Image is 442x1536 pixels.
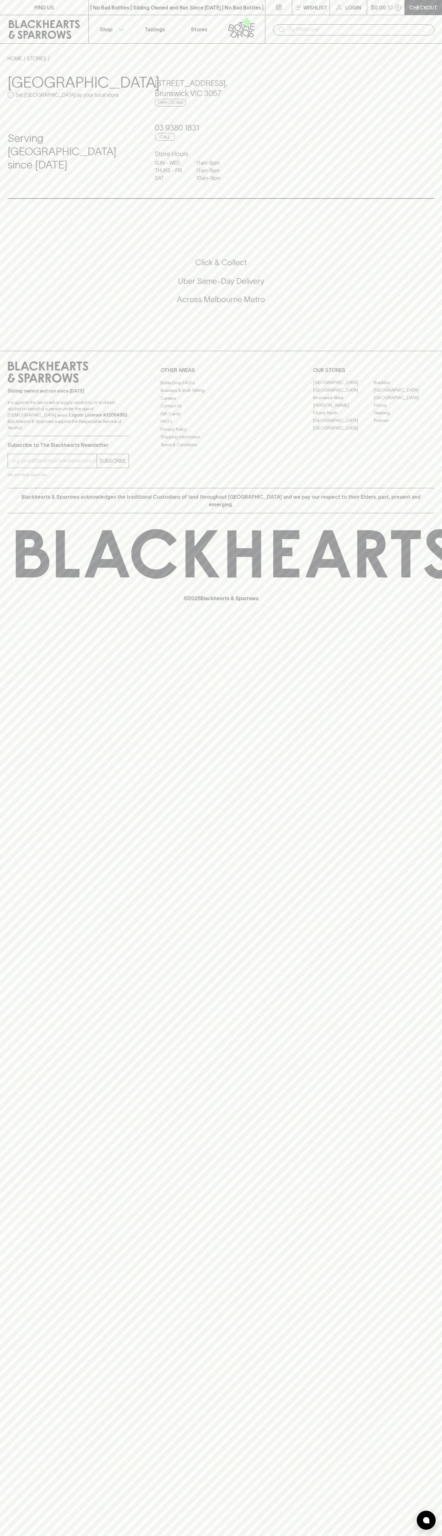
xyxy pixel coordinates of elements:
[374,394,434,402] a: [GEOGRAPHIC_DATA]
[345,4,361,11] p: Login
[374,417,434,424] a: Prahran
[155,167,186,174] p: THURS - FRI
[155,99,186,107] a: Directions
[8,472,129,478] p: We will never spam you
[160,441,282,448] a: Terms & Conditions
[8,276,434,286] h5: Uber Same-Day Delivery
[155,159,186,167] p: SUN - WED
[89,15,133,43] button: Shop
[8,294,434,305] h5: Across Melbourne Metro
[97,454,129,468] button: SUBSCRIBE
[155,78,287,99] h5: [STREET_ADDRESS] , Brunswick VIC 3057
[160,379,282,387] a: Bottle Drop FAQ's
[196,167,227,174] p: 11am - 9pm
[155,149,287,159] h6: Store Hours
[69,412,127,418] strong: Liquor License #32064953
[313,366,434,374] p: OUR STORES
[8,56,22,61] a: HOME
[8,388,129,394] p: Sibling owned and run since [DATE]
[303,4,327,11] p: Wishlist
[313,417,374,424] a: [GEOGRAPHIC_DATA]
[8,132,140,172] h4: Serving [GEOGRAPHIC_DATA] since [DATE]
[8,232,434,338] div: Call to action block
[288,25,429,35] input: Try "Pinot noir"
[145,26,165,33] p: Tastings
[13,456,97,466] input: e.g. jane@blackheartsandsparrows.com.au
[177,15,221,43] a: Stores
[371,4,386,11] p: $0.00
[160,402,282,410] a: Contact Us
[160,387,282,394] a: Business & Bulk Gifting
[191,26,207,33] p: Stores
[374,379,434,387] a: Braddon
[313,379,374,387] a: [GEOGRAPHIC_DATA]
[409,4,438,11] p: Checkout
[160,418,282,425] a: FAQ's
[8,257,434,268] h5: Click & Collect
[8,73,140,91] h3: [GEOGRAPHIC_DATA]
[313,387,374,394] a: [GEOGRAPHIC_DATA]
[374,409,434,417] a: Geelong
[155,133,175,141] a: Call
[313,402,374,409] a: [PERSON_NAME]
[313,394,374,402] a: Brunswick West
[100,26,112,33] p: Shop
[196,174,227,182] p: 10am - 9pm
[34,4,54,11] p: FIND US
[155,174,186,182] p: SAT
[155,123,287,133] h5: 03 9380 1831
[196,159,227,167] p: 11am - 8pm
[374,402,434,409] a: Fitzroy
[313,424,374,432] a: [GEOGRAPHIC_DATA]
[374,387,434,394] a: [GEOGRAPHIC_DATA]
[8,441,129,449] p: Subscribe to The Blackhearts Newsletter
[8,399,129,431] p: It is against the law to sell or supply alcohol to, or to obtain alcohol on behalf of a person un...
[160,425,282,433] a: Privacy Policy
[313,409,374,417] a: Fitzroy North
[160,433,282,441] a: Shipping Information
[100,457,126,465] p: SUBSCRIBE
[160,394,282,402] a: Careers
[27,56,46,61] a: STORES
[15,91,118,99] p: Set [GEOGRAPHIC_DATA] as your local store
[12,493,430,508] p: Blackhearts & Sparrows acknowledges the traditional Custodians of land throughout [GEOGRAPHIC_DAT...
[423,1517,429,1523] img: bubble-icon
[160,410,282,418] a: Gift Cards
[397,6,399,9] p: 0
[160,366,282,374] p: OTHER AREAS
[133,15,177,43] a: Tastings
